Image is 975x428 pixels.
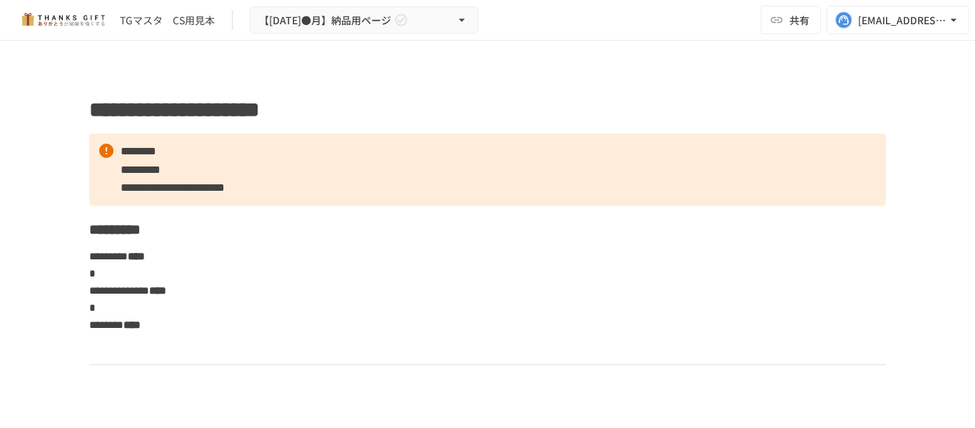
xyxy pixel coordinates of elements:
img: mMP1OxWUAhQbsRWCurg7vIHe5HqDpP7qZo7fRoNLXQh [17,9,108,31]
span: 共有 [789,12,809,28]
span: 【[DATE]●月】納品用ページ [259,11,391,29]
button: [EMAIL_ADDRESS][DOMAIN_NAME] [827,6,969,34]
div: TGマスタ CS用見本 [120,13,215,28]
button: 共有 [761,6,821,34]
div: [EMAIL_ADDRESS][DOMAIN_NAME] [858,11,946,29]
button: 【[DATE]●月】納品用ページ [250,6,478,34]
